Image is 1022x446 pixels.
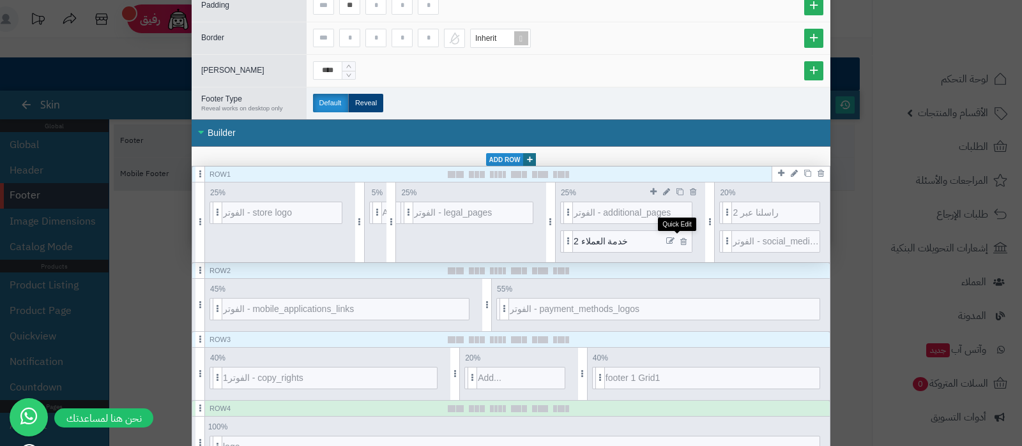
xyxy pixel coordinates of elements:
div: Builder [192,119,830,147]
span: 25 % [556,185,581,200]
span: Add... [383,202,400,223]
div: Row 2 [210,265,231,276]
div: Quick Edit [658,218,696,231]
span: الفوتر1 - copy_rights [223,368,437,389]
span: راسلنا عبر 2 [733,202,820,223]
span: الفوتر - social_media_horizontal [733,231,820,252]
span: الفوتر - legal_pages [414,202,533,223]
span: Footer Type [201,94,287,111]
span: 40 % [588,350,613,366]
div: Row 1 [210,169,231,180]
label: Reveal [348,94,383,112]
span: الفوتر - additional_pages [574,202,692,223]
label: Default [313,94,348,112]
div: Row 3 [210,334,231,345]
span: 40 % [205,350,231,366]
span: 20 % [460,350,485,366]
span: الفوتر - store logo [223,202,342,223]
span: الفوتر - payment_methods_logos [510,299,820,320]
span: 25 % [205,185,231,200]
span: footer 1 Grid1 [606,368,820,389]
small: Reveal works on desktop only [201,105,287,112]
span: Border [201,33,224,42]
span: [PERSON_NAME] [201,66,264,75]
span: الفوتر - mobile_applications_links [223,299,469,320]
span: + [523,153,536,166]
span: 45 % [205,281,231,297]
span: 55 % [492,281,517,297]
span: 20 % [715,185,740,200]
a: Add Row [486,153,537,166]
span: خدمة العملاء 2 [574,231,692,252]
span: Decrease Value [342,71,355,80]
span: Inherit [475,34,496,43]
div: Row 4 [210,403,231,414]
span: 25 % [396,185,422,200]
span: Add... [478,368,565,389]
span: Padding [201,1,229,10]
span: Increase Value [342,62,355,71]
span: 100 % [205,419,231,435]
